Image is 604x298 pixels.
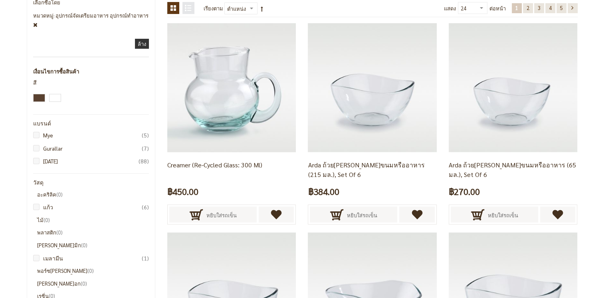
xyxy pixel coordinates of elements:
[399,207,435,223] a: เพิ่มไปยังรายการโปรด
[33,12,54,20] span: หมวดหมู่
[167,184,198,199] span: ฿450.00
[37,190,149,199] li: อะคริลิค
[489,2,506,15] span: ต่อหน้า
[37,131,149,139] a: Mye
[44,217,50,223] span: 0
[37,216,149,224] li: ไม้
[37,254,149,262] a: เมลามีน
[37,157,149,165] a: [DATE]
[488,207,518,224] span: หยิบใส่รถเข็น
[33,80,149,86] div: สี
[310,207,397,223] button: หยิบใส่รถเข็น
[451,207,538,223] button: หยิบใส่รถเข็น
[81,280,87,287] span: 0
[204,2,223,15] label: เรียงตาม
[37,241,149,250] li: [PERSON_NAME]มิก
[37,203,149,211] a: แก้ว
[523,3,533,13] a: 2
[37,266,149,275] li: พอร์ซ[PERSON_NAME]
[142,131,149,139] span: 5
[167,83,296,90] a: Creamer (Re-cycled Glass: 300 Ml)
[534,3,544,13] a: 3
[556,3,566,13] a: 5
[449,23,577,152] img: chip&dip,tabletop,multi-purpose,dip dish,dip bowl,serving pieces,food display,food presentation,a...
[449,83,577,90] a: chip&dip,tabletop,multi-purpose,dip dish,dip bowl,serving pieces,food display,food presentation,a...
[538,4,541,11] span: 3
[347,207,377,224] span: หยิบใส่รถเข็น
[449,184,480,199] span: ฿270.00
[560,4,563,11] span: 5
[308,161,424,179] a: Arda ถ้วย[PERSON_NAME]ขนมหรืออาหาร (215 มล.), Set of 6
[81,242,87,248] span: 0
[55,12,149,19] span: อุปกรณ์จัดเตรียมอาหาร อุปกรณ์ทำอาหาร
[167,23,296,152] img: Creamer (Re-cycled Glass: 300 Ml)
[527,4,529,11] span: 2
[56,191,63,198] span: 0
[33,67,79,76] strong: เงื่อนไขการซื้อสินค้า
[33,180,149,186] div: วัสดุ
[37,279,149,288] li: [PERSON_NAME]อก
[142,144,149,153] span: 7
[449,161,576,179] a: Arda ถ้วย[PERSON_NAME]ขนมหรืออาหาร (65 มล.), Set of 6
[142,254,149,262] span: 1
[37,228,149,237] li: พลาสติก
[206,207,237,224] span: หยิบใส่รถเข็น
[308,23,436,152] img: chip&dip,tabletop,multi-purpose,dip dish,dip bowl,serving pieces,food display,food presentation,a...
[138,40,146,47] span: ล้าง
[308,83,436,90] a: chip&dip,tabletop,multi-purpose,dip dish,dip bowl,serving pieces,food display,food presentation,a...
[540,207,576,223] a: เพิ่มไปยังรายการโปรด
[56,229,63,236] span: 0
[87,267,94,274] span: 0
[308,184,339,199] span: ฿384.00
[139,157,149,165] span: 88
[135,39,149,49] a: ล้าง
[545,3,555,13] a: 4
[549,4,552,11] span: 4
[169,207,257,223] button: หยิบใส่รถเข็น
[37,144,149,153] a: Gurallar
[259,207,294,223] a: เพิ่มไปยังรายการโปรด
[167,2,179,14] strong: ตาราง
[33,121,149,127] div: แบรนด์
[142,203,149,211] span: 6
[167,161,262,169] a: Creamer (Re-cycled Glass: 300 Ml)
[515,4,518,11] span: 1
[444,5,456,12] span: แสดง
